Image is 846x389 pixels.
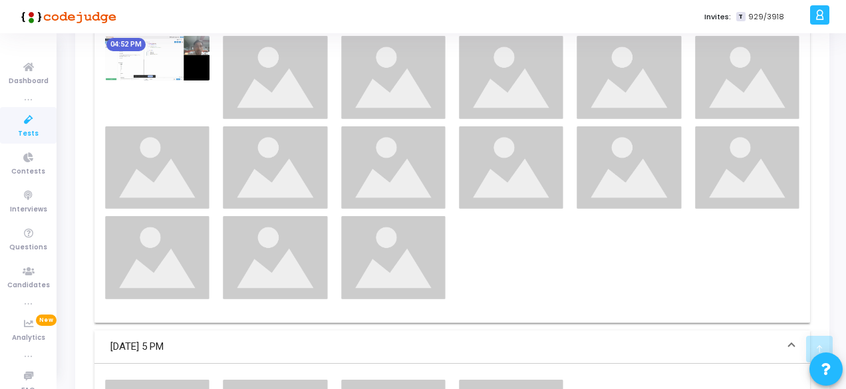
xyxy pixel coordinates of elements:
[341,216,446,299] img: image_loading.png
[36,315,57,326] span: New
[106,38,146,51] mat-chip: 04:52 PM
[10,204,47,215] span: Interviews
[11,166,45,178] span: Contests
[577,36,681,119] img: image_loading.png
[12,332,45,344] span: Analytics
[94,330,810,364] mat-expansion-panel-header: [DATE] 5 PM
[9,76,49,87] span: Dashboard
[459,36,563,119] img: image_loading.png
[18,128,39,140] span: Tests
[223,126,327,209] img: image_loading.png
[7,280,50,291] span: Candidates
[341,126,446,209] img: image_loading.png
[105,36,210,80] img: screenshot-1759231362363.jpeg
[736,12,745,22] span: T
[223,36,327,119] img: image_loading.png
[341,36,446,119] img: image_loading.png
[704,11,731,23] label: Invites:
[695,36,799,119] img: image_loading.png
[105,216,210,299] img: image_loading.png
[110,339,778,354] mat-panel-title: [DATE] 5 PM
[748,11,784,23] span: 929/3918
[17,3,116,30] img: logo
[459,126,563,209] img: image_loading.png
[695,126,799,209] img: image_loading.png
[223,216,327,299] img: image_loading.png
[9,242,47,253] span: Questions
[577,126,681,209] img: image_loading.png
[105,126,210,209] img: image_loading.png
